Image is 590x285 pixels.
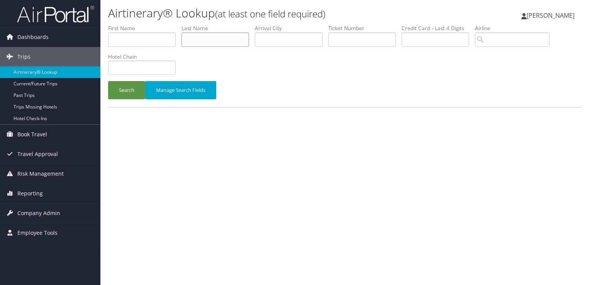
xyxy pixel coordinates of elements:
label: Airline [475,24,555,32]
a: [PERSON_NAME] [521,4,582,27]
span: Trips [17,47,31,66]
button: Manage Search Fields [145,81,216,99]
span: Company Admin [17,204,60,223]
span: Travel Approval [17,144,58,164]
span: Reporting [17,184,43,203]
span: Dashboards [17,27,49,47]
span: Employee Tools [17,223,58,243]
span: [PERSON_NAME] [527,11,575,20]
h1: Airtinerary® Lookup [108,5,424,21]
span: Risk Management [17,164,64,183]
label: Arrival City [255,24,328,32]
span: Book Travel [17,125,47,144]
small: (at least one field required) [215,7,326,20]
label: Hotel Chain [108,53,181,61]
label: Last Name [181,24,255,32]
label: Credit Card - Last 4 Digits [402,24,475,32]
img: airportal-logo.png [17,5,94,23]
button: Search [108,81,145,99]
label: First Name [108,24,181,32]
label: Ticket Number [328,24,402,32]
